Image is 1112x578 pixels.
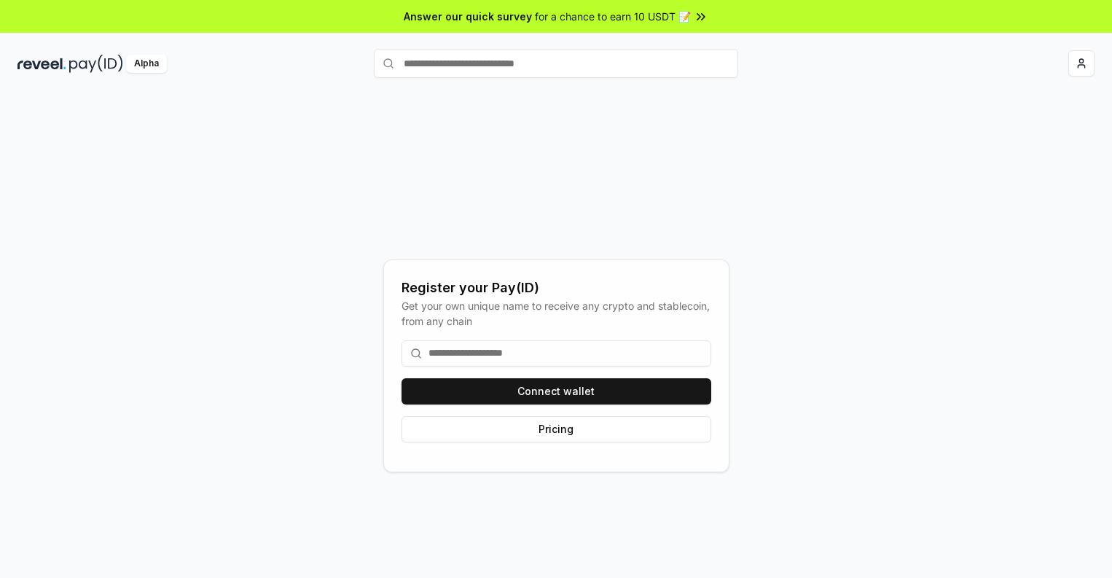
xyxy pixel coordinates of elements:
img: reveel_dark [17,55,66,73]
div: Alpha [126,55,167,73]
span: for a chance to earn 10 USDT 📝 [535,9,691,24]
span: Answer our quick survey [404,9,532,24]
button: Pricing [402,416,711,442]
div: Get your own unique name to receive any crypto and stablecoin, from any chain [402,298,711,329]
img: pay_id [69,55,123,73]
button: Connect wallet [402,378,711,405]
div: Register your Pay(ID) [402,278,711,298]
